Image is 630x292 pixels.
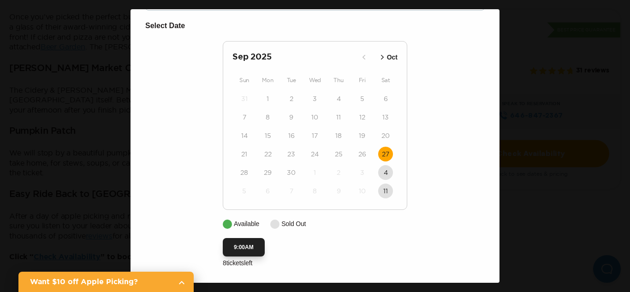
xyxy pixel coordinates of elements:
[223,258,407,268] p: 8 ticket s left
[308,147,322,161] button: 24
[331,147,346,161] button: 25
[290,94,293,103] time: 2
[331,184,346,198] button: 9
[308,91,322,106] button: 3
[378,147,393,161] button: 27
[355,91,369,106] button: 5
[313,94,317,103] time: 3
[237,165,252,180] button: 28
[284,110,299,125] button: 9
[358,149,366,159] time: 26
[256,75,279,86] div: Mon
[288,131,295,140] time: 16
[331,165,346,180] button: 2
[264,168,272,177] time: 29
[327,75,351,86] div: Thu
[359,113,365,122] time: 12
[287,149,295,159] time: 23
[308,128,322,143] button: 17
[382,149,389,159] time: 27
[232,51,357,64] h2: Sep 2025
[284,147,299,161] button: 23
[265,131,271,140] time: 15
[234,219,259,229] p: Available
[30,276,171,287] h2: Want $10 off Apple Picking?
[311,149,319,159] time: 24
[18,272,194,292] a: Want $10 off Apple Picking?
[312,131,318,140] time: 17
[266,186,270,196] time: 6
[145,20,485,32] h6: Select Date
[237,110,252,125] button: 7
[331,91,346,106] button: 4
[264,149,272,159] time: 22
[335,131,342,140] time: 18
[267,94,269,103] time: 1
[384,168,388,177] time: 4
[359,131,365,140] time: 19
[241,149,247,159] time: 21
[284,91,299,106] button: 2
[360,94,364,103] time: 5
[237,147,252,161] button: 21
[289,113,293,122] time: 9
[355,184,369,198] button: 10
[378,91,393,106] button: 6
[335,149,343,159] time: 25
[331,128,346,143] button: 18
[355,110,369,125] button: 12
[240,168,248,177] time: 28
[360,168,364,177] time: 3
[284,184,299,198] button: 7
[378,128,393,143] button: 20
[314,168,316,177] time: 1
[232,75,256,86] div: Sun
[241,94,248,103] time: 31
[331,110,346,125] button: 11
[384,94,388,103] time: 6
[241,131,248,140] time: 14
[279,75,303,86] div: Tue
[261,91,275,106] button: 1
[355,128,369,143] button: 19
[284,128,299,143] button: 16
[355,165,369,180] button: 3
[337,186,341,196] time: 9
[381,131,390,140] time: 20
[290,186,293,196] time: 7
[237,91,252,106] button: 31
[261,184,275,198] button: 6
[281,219,306,229] p: Sold Out
[336,113,341,122] time: 11
[387,53,398,62] p: Oct
[237,184,252,198] button: 5
[266,113,270,122] time: 8
[355,147,369,161] button: 26
[311,113,318,122] time: 10
[261,165,275,180] button: 29
[261,110,275,125] button: 8
[383,186,388,196] time: 11
[313,186,317,196] time: 8
[378,184,393,198] button: 11
[337,94,341,103] time: 4
[351,75,374,86] div: Fri
[378,165,393,180] button: 4
[243,113,246,122] time: 7
[308,110,322,125] button: 10
[287,168,296,177] time: 30
[237,128,252,143] button: 14
[284,165,299,180] button: 30
[374,75,398,86] div: Sat
[359,186,366,196] time: 10
[378,110,393,125] button: 13
[375,50,400,65] button: Oct
[242,186,246,196] time: 5
[303,75,327,86] div: Wed
[308,184,322,198] button: 8
[308,165,322,180] button: 1
[223,238,265,256] button: 9:00AM
[261,147,275,161] button: 22
[382,113,389,122] time: 13
[337,168,340,177] time: 2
